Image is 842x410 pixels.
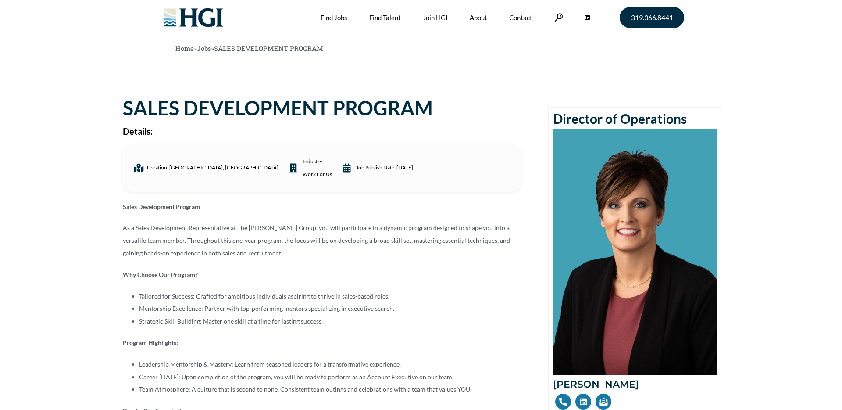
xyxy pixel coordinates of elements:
[139,315,522,328] li: Strategic Skill Building: Master one skill at a time for lasting success.
[123,203,200,210] strong: Sales Development Program
[553,112,717,125] h2: Director of Operations
[553,380,717,389] h2: [PERSON_NAME]
[145,162,278,174] span: Location: [GEOGRAPHIC_DATA], [GEOGRAPHIC_DATA]
[620,7,684,28] a: 319.366.8441
[139,383,522,396] li: Team Atmosphere: A culture that is second to none. Consistent team outings and celebrations with ...
[123,127,522,136] h2: Details:
[554,13,563,22] a: Search
[300,155,332,181] span: industry:
[354,162,413,174] span: Job Publish date: [DATE]
[197,44,211,53] a: Jobs
[303,168,332,181] a: Work For Us
[139,371,522,384] li: Career [DATE]: Upon completion of the program, you will be ready to perform as an Account Executi...
[139,358,522,371] li: Leadership Mentorship & Mastery: Learn from seasoned leaders for a transformative experience.
[123,339,178,346] strong: Program Highlights:
[139,290,522,303] li: Tailored for Success: Crafted for ambitious individuals aspiring to thrive in sales-based roles.
[123,98,522,118] h1: SALES DEVELOPMENT PROGRAM
[123,222,522,259] p: As a Sales Development Representative at The [PERSON_NAME] Group, you will participate in a dynam...
[631,14,673,21] span: 319.366.8441
[123,271,198,278] strong: Why Choose Our Program?
[214,44,323,53] span: SALES DEVELOPMENT PROGRAM
[139,302,522,315] li: Mentorship Excellence: Partner with top-performing mentors specializing in executive search.
[175,44,194,53] a: Home
[175,44,323,53] span: » »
